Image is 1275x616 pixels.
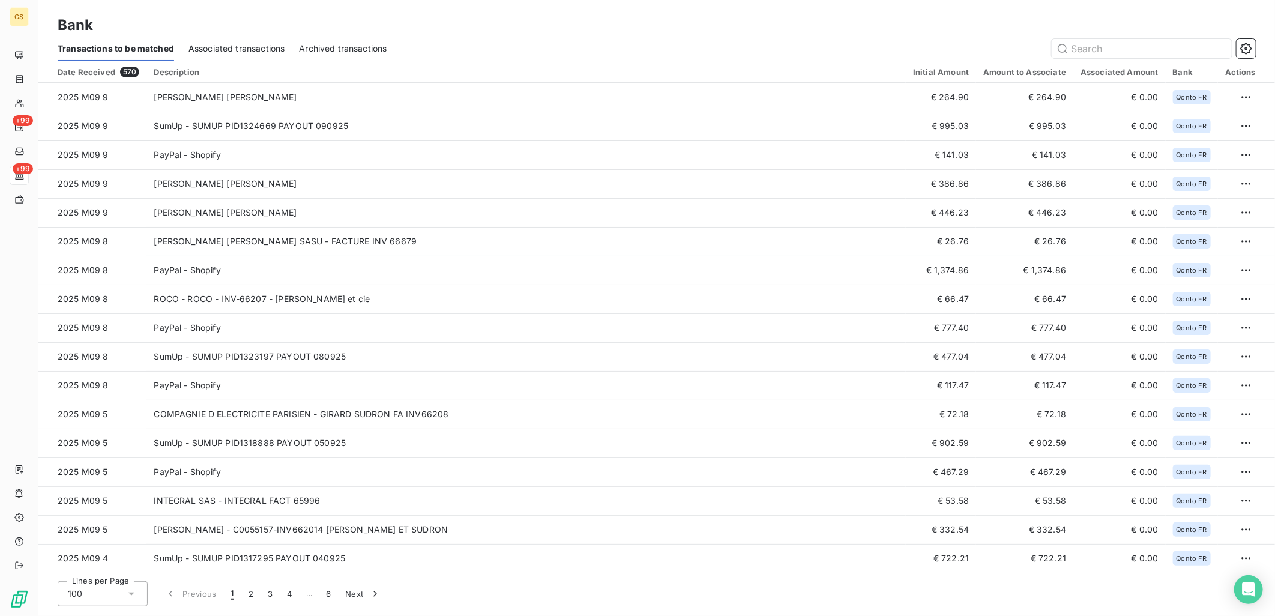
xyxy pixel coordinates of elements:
[906,313,976,342] td: € 777.40
[38,342,146,371] td: 2025 M09 8
[1177,238,1207,245] span: Qonto FR
[906,140,976,169] td: € 141.03
[976,112,1073,140] td: € 995.03
[146,140,906,169] td: PayPal - Shopify
[1073,429,1166,457] td: € 0.00
[906,515,976,544] td: € 332.54
[1177,324,1207,331] span: Qonto FR
[976,83,1073,112] td: € 264.90
[146,429,906,457] td: SumUp - SUMUP PID1318888 PAYOUT 050925
[299,43,387,55] span: Archived transactions
[146,400,906,429] td: COMPAGNIE D ELECTRICITE PARISIEN - GIRARD SUDRON FA INV66208
[1073,169,1166,198] td: € 0.00
[10,7,29,26] div: GS
[1177,353,1207,360] span: Qonto FR
[906,400,976,429] td: € 72.18
[906,342,976,371] td: € 477.04
[1073,313,1166,342] td: € 0.00
[38,83,146,112] td: 2025 M09 9
[38,515,146,544] td: 2025 M09 5
[1177,555,1207,562] span: Qonto FR
[38,227,146,256] td: 2025 M09 8
[146,486,906,515] td: INTEGRAL SAS - INTEGRAL FACT 65996
[1073,83,1166,112] td: € 0.00
[983,67,1066,77] div: Amount to Associate
[976,515,1073,544] td: € 332.54
[1073,544,1166,573] td: € 0.00
[319,581,338,606] button: 6
[1052,39,1232,58] input: Search
[38,457,146,486] td: 2025 M09 5
[58,14,94,36] h3: Bank
[976,285,1073,313] td: € 66.47
[906,83,976,112] td: € 264.90
[906,544,976,573] td: € 722.21
[38,198,146,227] td: 2025 M09 9
[1081,67,1159,77] div: Associated Amount
[1073,112,1166,140] td: € 0.00
[1177,295,1207,303] span: Qonto FR
[976,313,1073,342] td: € 777.40
[146,198,906,227] td: [PERSON_NAME] [PERSON_NAME]
[906,457,976,486] td: € 467.29
[38,371,146,400] td: 2025 M09 8
[146,227,906,256] td: [PERSON_NAME] [PERSON_NAME] SASU - FACTURE INV 66679
[1073,140,1166,169] td: € 0.00
[38,140,146,169] td: 2025 M09 9
[1177,209,1207,216] span: Qonto FR
[1073,285,1166,313] td: € 0.00
[1177,94,1207,101] span: Qonto FR
[38,429,146,457] td: 2025 M09 5
[10,590,29,609] img: Logo LeanPay
[1073,256,1166,285] td: € 0.00
[300,584,319,603] span: …
[976,486,1073,515] td: € 53.58
[976,342,1073,371] td: € 477.04
[1073,486,1166,515] td: € 0.00
[38,400,146,429] td: 2025 M09 5
[906,486,976,515] td: € 53.58
[1177,267,1207,274] span: Qonto FR
[1177,382,1207,389] span: Qonto FR
[146,169,906,198] td: [PERSON_NAME] [PERSON_NAME]
[1225,67,1256,77] div: Actions
[146,371,906,400] td: PayPal - Shopify
[906,112,976,140] td: € 995.03
[1173,67,1211,77] div: Bank
[906,256,976,285] td: € 1,374.86
[338,581,388,606] button: Next
[38,285,146,313] td: 2025 M09 8
[976,227,1073,256] td: € 26.76
[261,581,280,606] button: 3
[1073,371,1166,400] td: € 0.00
[241,581,261,606] button: 2
[976,457,1073,486] td: € 467.29
[906,169,976,198] td: € 386.86
[146,342,906,371] td: SumUp - SUMUP PID1323197 PAYOUT 080925
[976,140,1073,169] td: € 141.03
[38,112,146,140] td: 2025 M09 9
[38,486,146,515] td: 2025 M09 5
[1177,151,1207,159] span: Qonto FR
[1177,526,1207,533] span: Qonto FR
[13,163,33,174] span: +99
[906,429,976,457] td: € 902.59
[146,83,906,112] td: [PERSON_NAME] [PERSON_NAME]
[146,457,906,486] td: PayPal - Shopify
[38,169,146,198] td: 2025 M09 9
[1073,400,1166,429] td: € 0.00
[1177,180,1207,187] span: Qonto FR
[976,256,1073,285] td: € 1,374.86
[38,544,146,573] td: 2025 M09 4
[1073,515,1166,544] td: € 0.00
[906,285,976,313] td: € 66.47
[976,198,1073,227] td: € 446.23
[68,588,82,600] span: 100
[146,285,906,313] td: ROCO - ROCO - INV-66207 - [PERSON_NAME] et cie
[1073,342,1166,371] td: € 0.00
[1177,497,1207,504] span: Qonto FR
[146,515,906,544] td: [PERSON_NAME] - C0055157-INV662014 [PERSON_NAME] ET SUDRON
[1234,575,1263,604] div: Open Intercom Messenger
[146,112,906,140] td: SumUp - SUMUP PID1324669 PAYOUT 090925
[58,43,174,55] span: Transactions to be matched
